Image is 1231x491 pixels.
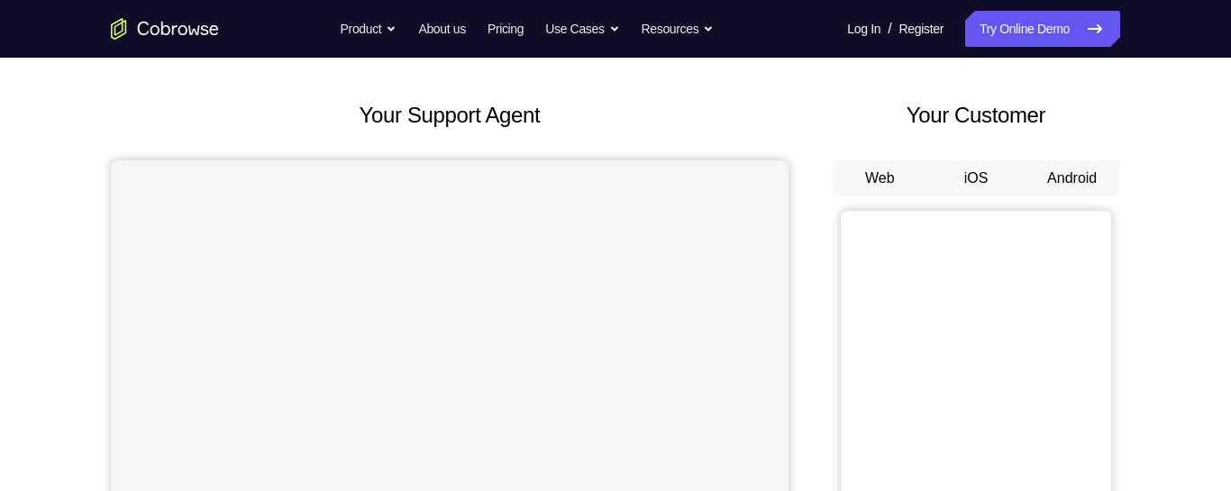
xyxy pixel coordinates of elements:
[832,160,928,196] button: Web
[111,18,219,40] a: Go to the home page
[418,11,465,47] a: About us
[888,18,891,40] span: /
[832,99,1120,132] h2: Your Customer
[545,11,619,47] button: Use Cases
[488,11,524,47] a: Pricing
[111,99,789,132] h2: Your Support Agent
[642,11,715,47] button: Resources
[341,11,397,47] button: Product
[928,160,1025,196] button: iOS
[847,11,880,47] a: Log In
[965,11,1120,47] a: Try Online Demo
[1024,160,1120,196] button: Android
[899,11,944,47] a: Register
